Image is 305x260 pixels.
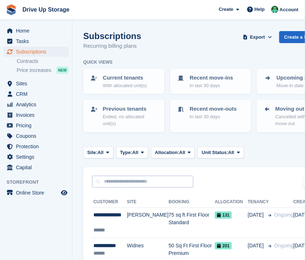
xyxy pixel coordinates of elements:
span: Unit Status: [202,149,228,156]
span: CRM [16,89,59,99]
a: Previous tenants Ended, no allocated unit(s) [84,101,164,132]
a: menu [4,36,68,46]
th: Allocation [215,196,248,208]
a: menu [4,152,68,162]
span: Sites [16,78,59,89]
span: Subscriptions [16,47,59,57]
p: With allocated unit(s) [103,82,147,89]
span: Account [280,6,298,13]
a: menu [4,110,68,120]
a: Current tenants With allocated unit(s) [84,69,164,93]
th: Site [127,196,168,208]
span: Pricing [16,120,59,131]
p: Recurring billing plans [83,42,141,50]
h1: Subscriptions [83,31,141,41]
span: All [132,149,138,156]
p: Recent move-ins [190,74,233,82]
span: Ongoing [274,212,293,218]
span: Price increases [17,67,51,74]
a: Recent move-outs In last 30 days [171,101,251,124]
td: [PERSON_NAME] [127,208,168,238]
span: Create [219,6,233,13]
span: Export [250,34,265,41]
a: menu [4,120,68,131]
button: Export [242,31,273,43]
span: Online Store [16,188,59,198]
span: 131 [215,212,232,219]
span: [DATE] [248,242,265,250]
p: Ended, no allocated unit(s) [103,113,158,127]
span: Site: [87,149,97,156]
span: Allocation: [155,149,179,156]
span: All [97,149,104,156]
p: In last 30 days [190,82,233,89]
a: menu [4,131,68,141]
span: Tasks [16,36,59,46]
a: menu [4,162,68,172]
span: 201 [215,242,232,250]
a: Price increases NEW [17,66,68,74]
a: Recent move-ins In last 30 days [171,69,251,93]
h6: Quick views [83,59,113,65]
a: Contracts [17,58,68,65]
a: menu [4,188,68,198]
p: In last 30 days [190,113,237,120]
p: Previous tenants [103,105,158,113]
span: Invoices [16,110,59,120]
span: Home [16,26,59,36]
span: Ongoing [274,243,293,248]
th: Customer [92,196,127,208]
a: menu [4,89,68,99]
span: All [228,149,234,156]
button: Type: All [116,147,148,159]
span: Help [255,6,265,13]
p: Recent move-outs [190,105,237,113]
img: Camille [271,6,279,13]
span: Settings [16,152,59,162]
p: Current tenants [103,74,147,82]
th: Tenancy [248,196,271,208]
span: Capital [16,162,59,172]
a: Preview store [60,188,68,197]
a: menu [4,47,68,57]
td: 75 sq ft First Floor Standard [169,208,215,238]
span: [DATE] [248,211,265,219]
th: Booking [169,196,215,208]
a: menu [4,78,68,89]
a: menu [4,99,68,110]
div: NEW [57,67,68,74]
a: menu [4,141,68,152]
span: Type: [120,149,133,156]
button: Site: All [83,147,113,159]
span: Analytics [16,99,59,110]
button: Allocation: All [151,147,195,159]
a: Drive Up Storage [20,4,72,16]
span: Storefront [7,179,72,186]
span: Coupons [16,131,59,141]
span: Protection [16,141,59,152]
a: menu [4,26,68,36]
button: Unit Status: All [198,147,244,159]
img: stora-icon-8386f47178a22dfd0bd8f6a31ec36ba5ce8667c1dd55bd0f319d3a0aa187defe.svg [6,4,17,15]
span: All [179,149,185,156]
